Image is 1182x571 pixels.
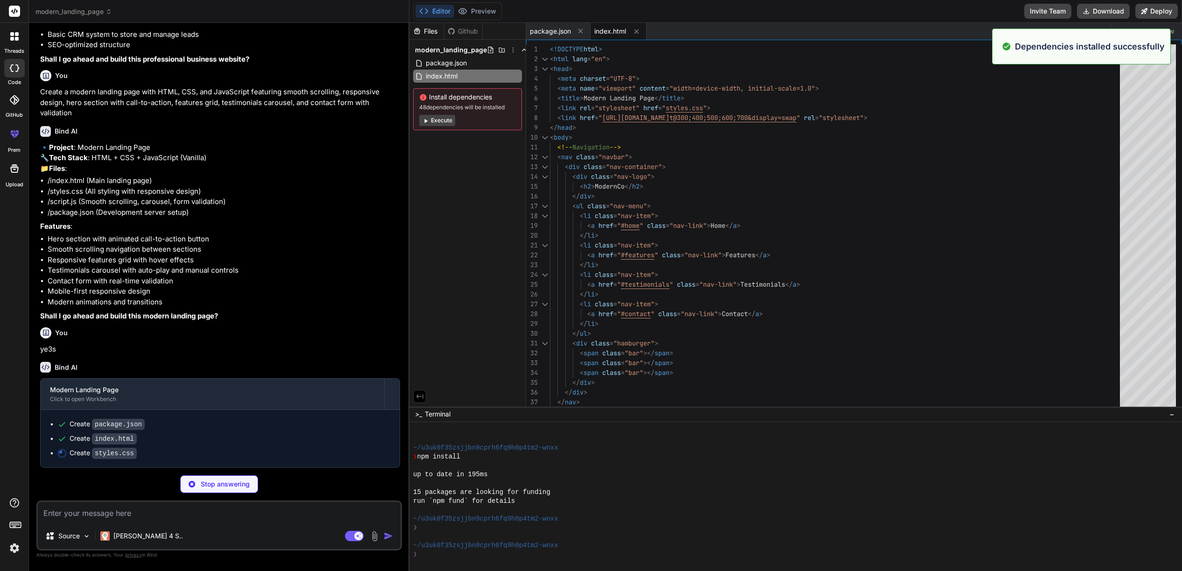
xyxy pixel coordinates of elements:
span: </ [725,221,733,230]
span: <!DOCTYPE [550,45,584,53]
span: a [591,310,595,318]
span: ul [576,202,584,210]
span: < [550,64,554,73]
span: title [561,94,580,102]
div: Click to collapse the range. [539,54,551,64]
span: > [796,280,800,289]
span: a [733,221,737,230]
span: = [613,221,617,230]
span: meta [561,74,576,83]
span: = [613,310,617,318]
span: content [640,84,666,92]
div: 3 [526,64,538,74]
li: Smooth scrolling navigation between sections [48,244,400,255]
span: < [587,280,591,289]
span: > [654,270,658,279]
div: 9 [526,123,538,133]
span: < [587,251,591,259]
span: href [598,221,613,230]
span: > [662,162,666,171]
button: Editor [415,5,454,18]
p: 🔹 : Modern Landing Page 🔧 : HTML + CSS + JavaScript (Vanilla) 📁 : [40,142,400,174]
li: /script.js (Smooth scrolling, carousel, form validation) [48,197,400,207]
div: 23 [526,260,538,270]
div: 8 [526,113,538,123]
span: #contact [621,310,651,318]
span: = [610,172,613,181]
span: < [557,104,561,112]
div: 10 [526,133,538,142]
div: 31 [526,338,538,348]
span: = [815,113,819,122]
span: = [677,310,681,318]
strong: Shall I go ahead and build this professional business website? [40,55,249,63]
span: rel [804,113,815,122]
span: < [580,300,584,308]
span: " [669,280,673,289]
span: li [584,211,591,220]
div: 21 [526,240,538,250]
span: > [654,241,658,249]
li: Hero section with animated call-to-action button [48,234,400,245]
span: </ [755,251,763,259]
span: > [647,202,651,210]
div: Click to collapse the range. [539,152,551,162]
span: t@300;400;500;600;700&display=swap [669,113,796,122]
button: Preview [454,5,500,18]
div: 16 [526,191,538,201]
div: 1 [526,44,538,54]
span: = [587,55,591,63]
strong: Tech Stack [49,153,88,162]
span: a [591,221,595,230]
span: = [696,280,699,289]
span: > [580,94,584,102]
button: Invite Team [1024,4,1071,19]
span: "nav-item" [617,300,654,308]
span: < [572,202,576,210]
span: > [737,221,740,230]
span: </ [785,280,793,289]
span: = [595,84,598,92]
span: " [654,251,658,259]
span: </ [550,123,557,132]
span: class [662,251,681,259]
div: Github [444,27,482,36]
span: li [584,270,591,279]
span: styles.css [666,104,703,112]
span: " [662,104,666,112]
span: = [658,104,662,112]
div: 20 [526,231,538,240]
span: class [584,162,602,171]
span: charset [580,74,606,83]
span: div [580,192,591,200]
span: > [606,55,610,63]
span: Home [711,221,725,230]
span: class [591,172,610,181]
span: "width=device-width, initial-scale=1.0" [669,84,815,92]
span: head [554,64,569,73]
span: > [595,231,598,240]
span: < [565,162,569,171]
span: Show preview [1129,27,1175,36]
span: " [617,280,621,289]
span: href [598,310,613,318]
span: < [587,310,591,318]
img: alert [1002,40,1011,53]
div: 13 [526,162,538,172]
div: 15 [526,182,538,191]
span: class [647,221,666,230]
h6: You [55,71,68,80]
span: = [595,153,598,161]
span: a [793,280,796,289]
span: = [681,251,684,259]
span: --> [610,143,621,151]
li: Contact form with real-time validation [48,276,400,287]
span: div [569,162,580,171]
span: link [561,113,576,122]
span: "nav-item" [617,270,654,279]
div: 2 [526,54,538,64]
label: GitHub [6,111,23,119]
span: index.html [425,70,458,82]
span: ModernCo [595,182,625,190]
span: li [587,261,595,269]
